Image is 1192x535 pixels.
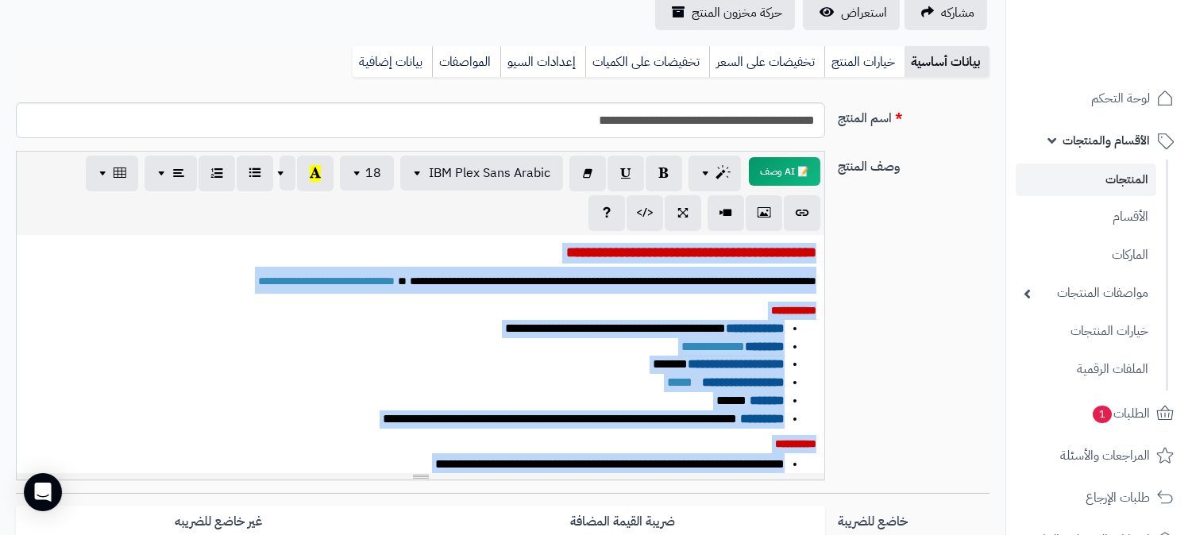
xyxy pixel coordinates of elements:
[1093,406,1112,423] span: 1
[1016,200,1156,234] a: الأقسام
[432,46,500,78] a: المواصفات
[749,157,820,186] button: 📝 AI وصف
[1016,437,1182,475] a: المراجعات والأسئلة
[905,46,989,78] a: بيانات أساسية
[1084,44,1177,78] img: logo-2.png
[1016,238,1156,272] a: الماركات
[831,151,996,176] label: وصف المنتج
[1060,445,1150,467] span: المراجعات والأسئلة
[1016,276,1156,310] a: مواصفات المنتجات
[353,46,432,78] a: بيانات إضافية
[24,473,62,511] div: Open Intercom Messenger
[429,164,550,183] span: IBM Plex Sans Arabic
[1016,79,1182,117] a: لوحة التحكم
[1063,129,1150,152] span: الأقسام والمنتجات
[1016,164,1156,196] a: المنتجات
[585,46,709,78] a: تخفيضات على الكميات
[1091,402,1150,425] span: الطلبات
[831,102,996,128] label: اسم المنتج
[1086,487,1150,509] span: طلبات الإرجاع
[1016,352,1156,387] a: الملفات الرقمية
[1016,314,1156,348] a: خيارات المنتجات
[941,3,974,22] span: مشاركه
[1016,395,1182,433] a: الطلبات1
[500,46,585,78] a: إعدادات السيو
[841,3,887,22] span: استعراض
[400,156,563,191] button: IBM Plex Sans Arabic
[1091,87,1150,110] span: لوحة التحكم
[824,46,905,78] a: خيارات المنتج
[709,46,824,78] a: تخفيضات على السعر
[365,164,381,183] span: 18
[1016,479,1182,517] a: طلبات الإرجاع
[692,3,782,22] span: حركة مخزون المنتج
[831,506,996,531] label: خاضع للضريبة
[340,156,394,191] button: 18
